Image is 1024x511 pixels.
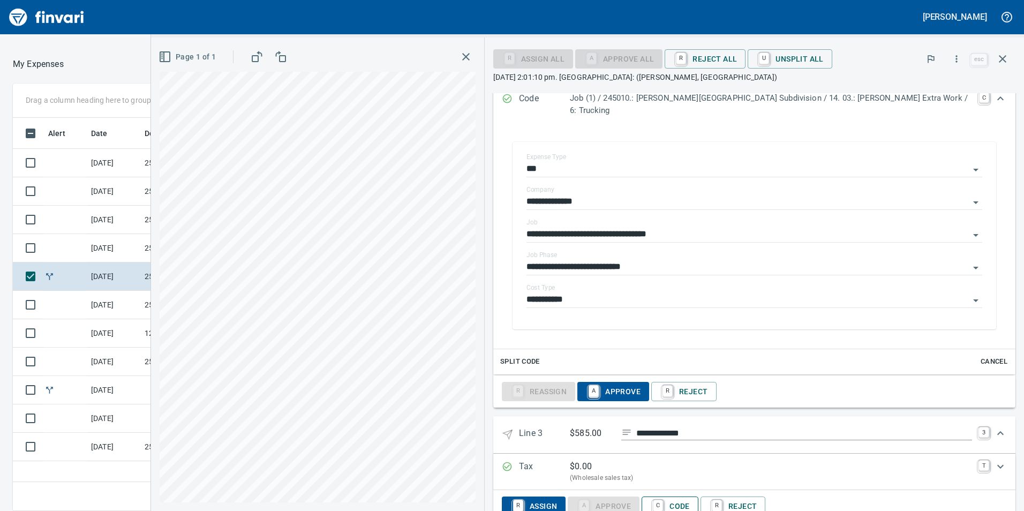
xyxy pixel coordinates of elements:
p: Job (1) / 245010.: [PERSON_NAME][GEOGRAPHIC_DATA] Subdivision / 14. 03.: [PERSON_NAME] Extra Work... [570,92,973,116]
td: [DATE] [87,262,140,291]
td: [DATE] [87,206,140,234]
td: 250502.01 [140,177,237,206]
a: R [676,52,686,64]
td: 251503 [140,348,237,376]
span: Unsplit All [756,50,823,68]
div: Expand [493,416,1015,453]
td: [DATE] [87,234,140,262]
p: Tax [519,460,570,484]
span: Close invoice [968,46,1015,72]
span: Alert [48,127,79,140]
button: RReject All [665,49,746,69]
button: Flag [919,47,943,71]
p: [DATE] 2:01:10 pm. [GEOGRAPHIC_DATA]: ([PERSON_NAME], [GEOGRAPHIC_DATA]) [493,72,1015,82]
p: $585.00 [570,427,613,440]
label: Job [526,220,538,226]
button: UUnsplit All [748,49,832,69]
span: Reject All [673,50,737,68]
a: U [759,52,769,64]
td: 2505-021010 [140,206,237,234]
a: 3 [978,427,989,438]
button: Page 1 of 1 [156,47,220,67]
td: [DATE] [87,433,140,461]
button: Open [968,228,983,243]
td: [DATE] [87,404,140,433]
button: Open [968,260,983,275]
button: More [945,47,968,71]
button: Open [968,162,983,177]
div: Expand [493,81,1015,127]
td: [DATE] [87,348,140,376]
span: Approve [586,382,641,401]
td: 251503.7022 [140,433,237,461]
div: Reassign [502,386,575,395]
button: [PERSON_NAME] [920,9,990,25]
td: 250502 [140,234,237,262]
div: Expense Type required [575,54,662,63]
div: Assign All [493,54,573,63]
span: Page 1 of 1 [161,50,216,64]
p: Code [519,92,570,116]
h5: [PERSON_NAME] [923,11,987,22]
label: Expense Type [526,154,566,161]
a: A [589,385,599,397]
a: T [978,460,989,471]
span: Split transaction [44,273,55,280]
button: AApprove [577,382,649,401]
button: Cancel [977,354,1011,370]
span: Split transaction [44,386,55,393]
button: Open [968,195,983,210]
td: [DATE] [87,149,140,177]
img: Finvari [6,4,87,30]
div: Expand [493,454,1015,490]
a: esc [971,54,987,65]
p: (Wholesale sales tax) [570,473,972,484]
p: $ 0.00 [570,460,592,473]
p: Drag a column heading here to group the table [26,95,183,106]
label: Job Phase [526,252,557,259]
span: Date [91,127,122,140]
a: C [979,92,989,103]
span: Split Code [500,356,540,368]
label: Cost Type [526,285,555,291]
button: RReject [651,382,716,401]
nav: breadcrumb [13,58,64,71]
span: Cancel [980,356,1008,368]
td: 254001 [140,262,237,291]
div: Expand [493,127,1015,374]
button: Split Code [498,354,543,370]
p: Line 3 [519,427,570,442]
div: Expand [493,375,1015,408]
span: Description [145,127,199,140]
td: [DATE] [87,291,140,319]
label: Company [526,187,554,193]
td: [DATE] [87,319,140,348]
button: Open [968,293,983,308]
td: [DATE] [87,376,140,404]
a: R [662,385,673,397]
span: Reject [660,382,707,401]
td: 251503 [140,291,237,319]
td: 1234-515030 [140,319,237,348]
td: 252501.01 [140,149,237,177]
span: Description [145,127,185,140]
span: Date [91,127,108,140]
p: My Expenses [13,58,64,71]
td: [DATE] [87,177,140,206]
span: Alert [48,127,65,140]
